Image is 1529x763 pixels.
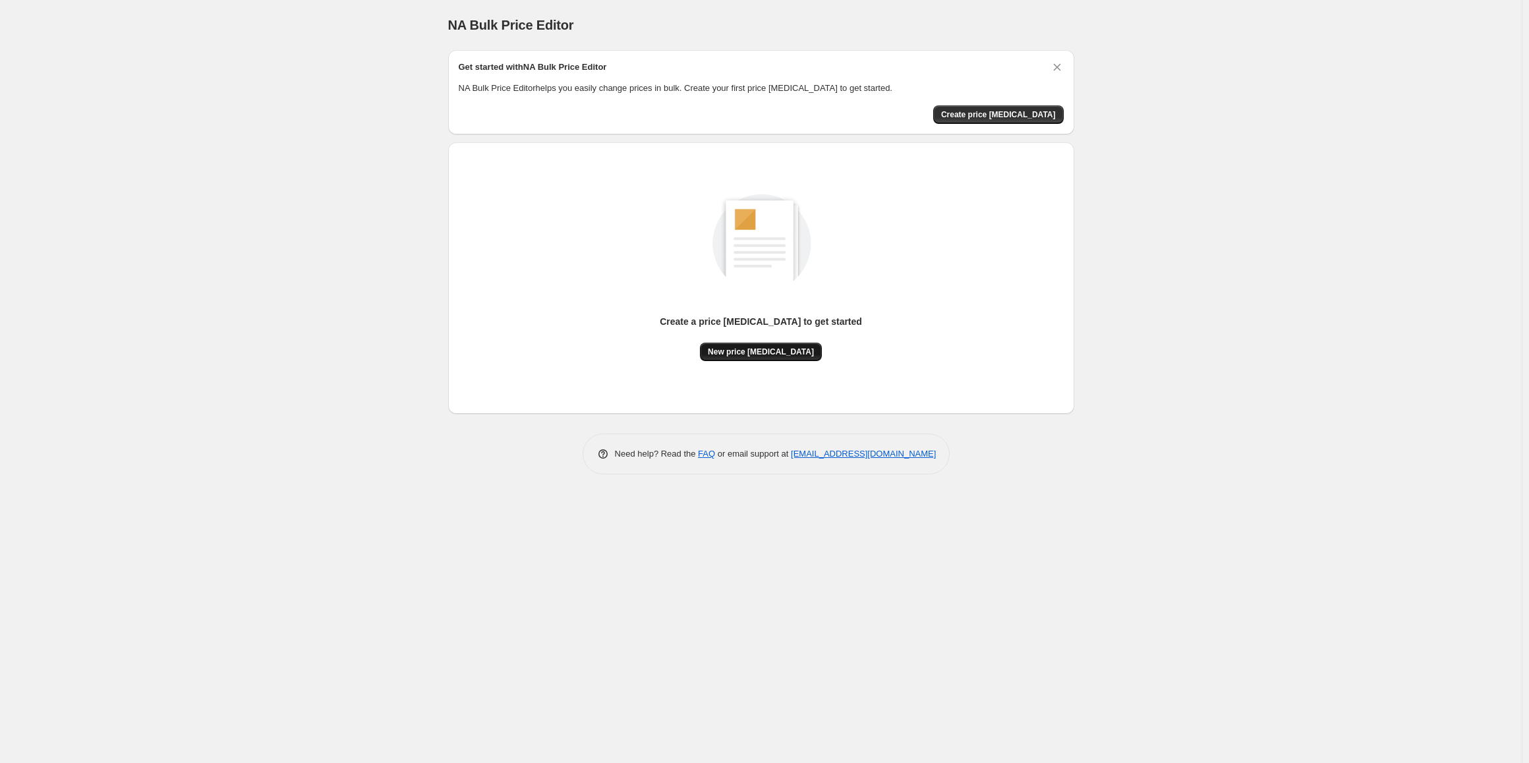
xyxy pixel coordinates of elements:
a: [EMAIL_ADDRESS][DOMAIN_NAME] [791,449,936,459]
span: New price [MEDICAL_DATA] [708,347,814,357]
button: Create price change job [933,105,1064,124]
button: New price [MEDICAL_DATA] [700,343,822,361]
a: FAQ [698,449,715,459]
p: Create a price [MEDICAL_DATA] to get started [660,315,862,328]
span: NA Bulk Price Editor [448,18,574,32]
h2: Get started with NA Bulk Price Editor [459,61,607,74]
span: or email support at [715,449,791,459]
p: NA Bulk Price Editor helps you easily change prices in bulk. Create your first price [MEDICAL_DAT... [459,82,1064,95]
span: Need help? Read the [615,449,699,459]
span: Create price [MEDICAL_DATA] [941,109,1056,120]
button: Dismiss card [1051,61,1064,74]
